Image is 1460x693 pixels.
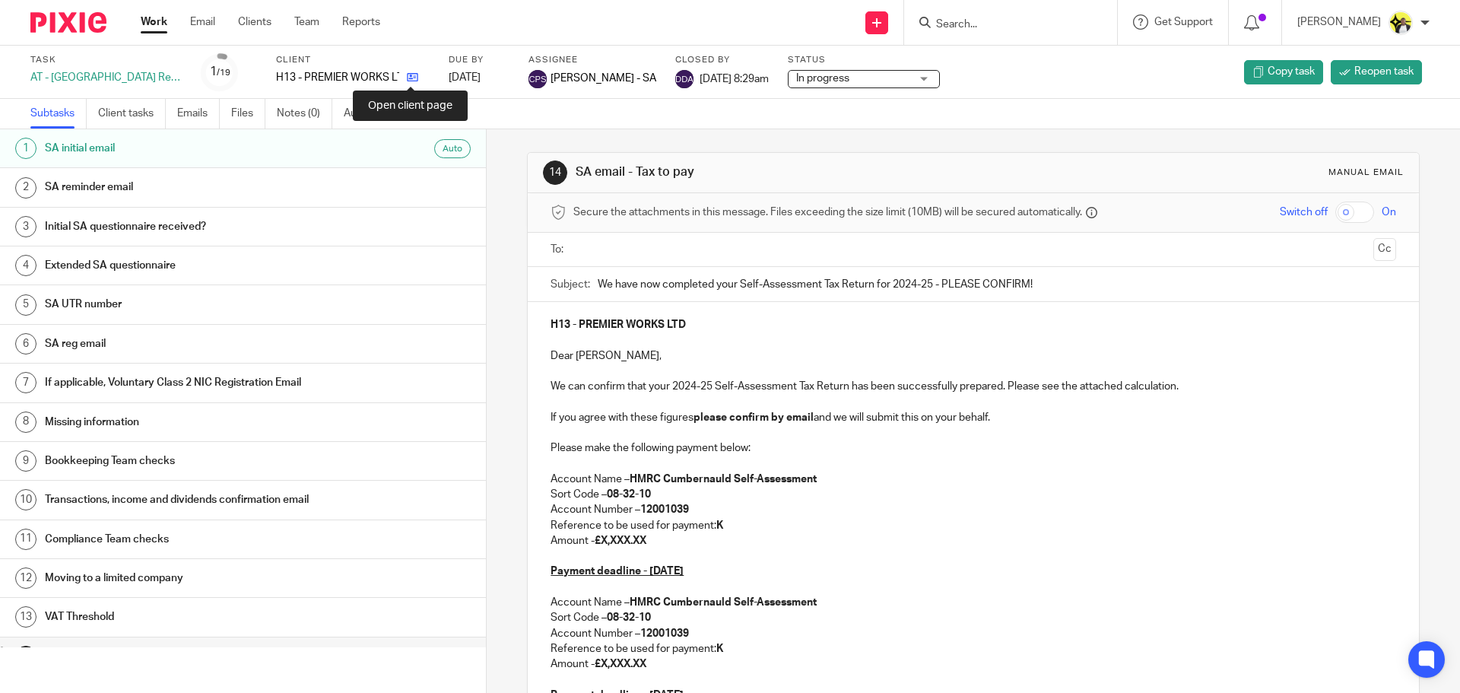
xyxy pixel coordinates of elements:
p: Amount - [551,533,1395,548]
img: Pixie [30,12,106,33]
strong: HMRC Cumbernauld [630,474,732,485]
h1: Compliance Team checks [45,528,329,551]
a: Team [294,14,319,30]
p: Account Number – [551,626,1395,641]
p: Reference to be used for payment: [551,641,1395,656]
strong: £X,XXX.XX [595,659,646,669]
label: Subject: [551,277,590,292]
u: Payment deadline - [DATE] [551,566,684,577]
h1: SA email - Tax to pay [576,164,1006,180]
p: [PERSON_NAME] [1297,14,1381,30]
h1: VAT Threshold [45,606,329,628]
a: Emails [177,99,220,129]
p: We can confirm that your 2024-25 Self-Assessment Tax Return has been successfully prepared. Pleas... [551,379,1395,394]
div: 12 [15,567,36,589]
p: Account Number – [551,502,1395,517]
a: Copy task [1244,60,1323,84]
div: 1 [15,138,36,159]
h1: Transactions, income and dividends confirmation email [45,488,329,511]
div: 6 [15,333,36,354]
div: 9 [15,450,36,472]
h1: Initial SA questionnaire received? [45,215,329,238]
div: 1 [210,63,230,81]
p: Amount - [551,656,1395,672]
label: Closed by [675,54,769,66]
a: Audit logs [344,99,402,129]
strong: 12001039 [640,504,689,515]
a: Clients [238,14,271,30]
p: H13 - PREMIER WORKS LTD [276,70,399,85]
strong: 08-32-10 [607,612,651,623]
div: 8 [15,412,36,433]
p: Dear [PERSON_NAME], [551,348,1395,364]
div: 2 [15,177,36,199]
label: To: [551,242,567,257]
label: Assignee [528,54,656,66]
p: Please make the following payment below: [551,440,1395,456]
span: [PERSON_NAME] - SA [551,71,656,86]
strong: HMRC Cumbernauld [630,597,732,608]
label: Due by [449,54,509,66]
strong: K [716,644,723,654]
h1: SA reminder email [45,176,329,199]
h1: Extended SA questionnaire [45,254,329,277]
img: svg%3E [528,70,547,88]
strong: Self-Assessment [734,597,817,608]
p: Account Name – [551,595,1395,610]
div: 13 [15,606,36,628]
div: 4 [15,255,36,276]
h1: Bookkeeping Team checks [45,450,329,472]
span: Reopen task [1354,64,1414,79]
p: If you agree with these figures and we will submit this on your behalf. [551,410,1395,425]
strong: please confirm by email [693,412,814,423]
span: In progress [796,73,849,84]
strong: K [716,520,723,531]
span: Copy task [1268,64,1315,79]
a: Email [190,14,215,30]
p: Sort Code – [551,610,1395,625]
h1: Moving to a limited company [45,567,329,590]
div: 3 [15,216,36,237]
div: 11 [15,529,36,550]
input: Search [935,18,1071,32]
div: AT - [GEOGRAPHIC_DATA] Return - PE [DATE] [30,70,182,85]
a: Client tasks [98,99,166,129]
div: [DATE] [449,70,509,85]
div: 10 [15,489,36,510]
strong: 08-32-10 [607,489,651,500]
label: Client [276,54,430,66]
small: /19 [217,68,230,77]
a: Work [141,14,167,30]
strong: H13 - PREMIER WORKS LTD [551,319,686,330]
p: Account Name – [551,472,1395,487]
strong: 12001039 [640,628,689,639]
label: Task [30,54,182,66]
h1: SA reg email [45,332,329,355]
img: svg%3E [675,70,693,88]
h1: SA initial email [45,137,329,160]
a: Files [231,99,265,129]
div: 5 [15,294,36,316]
p: Sort Code – [551,487,1395,502]
h1: Missing information [45,411,329,434]
h1: SA email - Tax to pay [45,645,329,668]
div: 14 [543,161,567,185]
a: Notes (0) [277,99,332,129]
h1: SA UTR number [45,293,329,316]
strong: Self-Assessment [734,474,817,485]
div: 7 [15,372,36,393]
label: Status [788,54,940,66]
span: Switch off [1280,205,1328,220]
span: Get Support [1154,17,1213,27]
p: Reference to be used for payment: [551,518,1395,533]
button: Cc [1373,238,1396,261]
img: Carine-Starbridge.jpg [1389,11,1413,35]
a: Reports [342,14,380,30]
strong: £X,XXX.XX [595,536,646,546]
span: Secure the attachments in this message. Files exceeding the size limit (10MB) will be secured aut... [573,205,1082,220]
h1: If applicable, Voluntary Class 2 NIC Registration Email [45,371,329,394]
div: Manual email [1328,167,1404,179]
span: On [1382,205,1396,220]
div: Auto [434,139,471,158]
a: Subtasks [30,99,87,129]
